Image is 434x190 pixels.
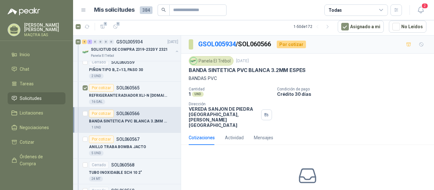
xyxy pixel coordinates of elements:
[225,134,244,141] div: Actividad
[82,38,180,58] a: 4 1 0 0 0 0 GSOL005934[DATE] Company LogoSOLICITUD DE COMPRA 2319-2320 Y 2321Panela El Trébol
[116,86,139,90] p: SOL060565
[116,111,139,116] p: SOL060566
[91,47,168,53] p: SOLICITUD DE COMPRA 2319-2320 Y 2321
[104,40,108,44] div: 0
[116,21,120,26] span: 1
[89,118,168,124] p: BANDA SINTETICA PVC BLANCA 3.2MM ESPES
[109,40,114,44] div: 0
[8,92,65,104] a: Solicitudes
[20,124,49,131] span: Negociaciones
[8,172,65,184] a: Remisiones
[89,74,104,79] div: 2 UND
[277,91,431,97] p: Crédito 30 días
[89,84,114,92] div: Por cotizar
[294,22,333,32] div: 1 - 50 de 172
[8,151,65,170] a: Órdenes de Compra
[8,78,65,90] a: Tareas
[189,87,272,91] p: Cantidad
[8,49,65,61] a: Inicio
[189,134,215,141] div: Cotizaciones
[87,40,92,44] div: 1
[20,139,34,146] span: Cotizar
[20,95,42,102] span: Solicitudes
[20,109,43,116] span: Licitaciones
[198,40,236,48] a: GSOL005934
[167,39,178,45] p: [DATE]
[277,87,431,91] p: Condición de pago
[98,40,103,44] div: 0
[189,91,191,97] p: 1
[89,99,105,104] div: 16 GAL
[24,33,65,37] p: MAQTRA SAS
[89,144,146,150] p: ANILLO TRABA BOMBA JACTO
[161,8,166,12] span: search
[111,60,134,64] p: SOL060559
[89,176,103,181] div: 24 MT
[89,170,142,176] p: TUBO INOXIDABLE SCH 10 2"
[8,121,65,134] a: Negociaciones
[189,67,306,74] p: BANDA SINTETICA PVC BLANCA 3.2MM ESPES
[20,80,34,87] span: Tareas
[8,136,65,148] a: Cotizar
[421,3,428,9] span: 2
[116,40,143,44] p: GSOL005934
[89,161,109,169] div: Cerrado
[8,107,65,119] a: Licitaciones
[389,21,426,33] button: No Leídos
[8,63,65,75] a: Chat
[20,153,59,167] span: Órdenes de Compra
[254,134,273,141] div: Mensajes
[73,159,181,184] a: CerradoSOL060568TUBO INOXIDABLE SCH 10 2"24 MT
[82,48,90,56] img: Company Logo
[20,51,30,58] span: Inicio
[198,39,272,49] p: / SOL060566
[8,8,40,15] img: Logo peakr
[89,93,168,99] p: REFRIGERANTE RADIADOR XLI-N [DOMAIN_NAME]
[338,21,384,33] button: Asignado a mi
[192,92,204,97] div: UND
[329,7,342,14] div: Todas
[24,23,65,32] p: [PERSON_NAME] [PERSON_NAME]
[82,40,87,44] div: 4
[89,125,104,130] div: 1 UND
[236,58,249,64] p: [DATE]
[91,53,114,58] p: Panela El Trébol
[89,110,114,117] div: Por cotizar
[89,135,114,143] div: Por cotizar
[189,106,259,128] p: VEREDA SANJON DE PIEDRA [GEOGRAPHIC_DATA] , [PERSON_NAME][GEOGRAPHIC_DATA]
[189,56,234,66] div: Panela El Trébol
[110,22,120,32] button: 1
[89,58,109,66] div: Cerrado
[189,102,259,106] p: Dirección
[89,151,104,156] div: 5 UND
[89,67,143,73] p: PIÑON TIPO B, Z=13, PASO 30
[73,107,181,133] a: Por cotizarSOL060566BANDA SINTETICA PVC BLANCA 3.2MM ESPES1 UND
[73,56,181,82] a: CerradoSOL060559PIÑON TIPO B, Z=13, PASO 302 UND
[190,57,197,64] img: Company Logo
[116,137,139,141] p: SOL060567
[98,22,108,32] button: 1
[189,75,426,82] p: BANDAS PVC
[277,41,306,48] div: Por cotizar
[93,40,98,44] div: 0
[20,66,29,73] span: Chat
[103,21,108,26] span: 1
[94,5,135,15] h1: Mis solicitudes
[415,4,426,16] button: 2
[140,6,153,14] span: 384
[111,163,134,167] p: SOL060568
[73,82,181,107] a: Por cotizarSOL060565REFRIGERANTE RADIADOR XLI-N [DOMAIN_NAME]16 GAL
[73,133,181,159] a: Por cotizarSOL060567ANILLO TRABA BOMBA JACTO5 UND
